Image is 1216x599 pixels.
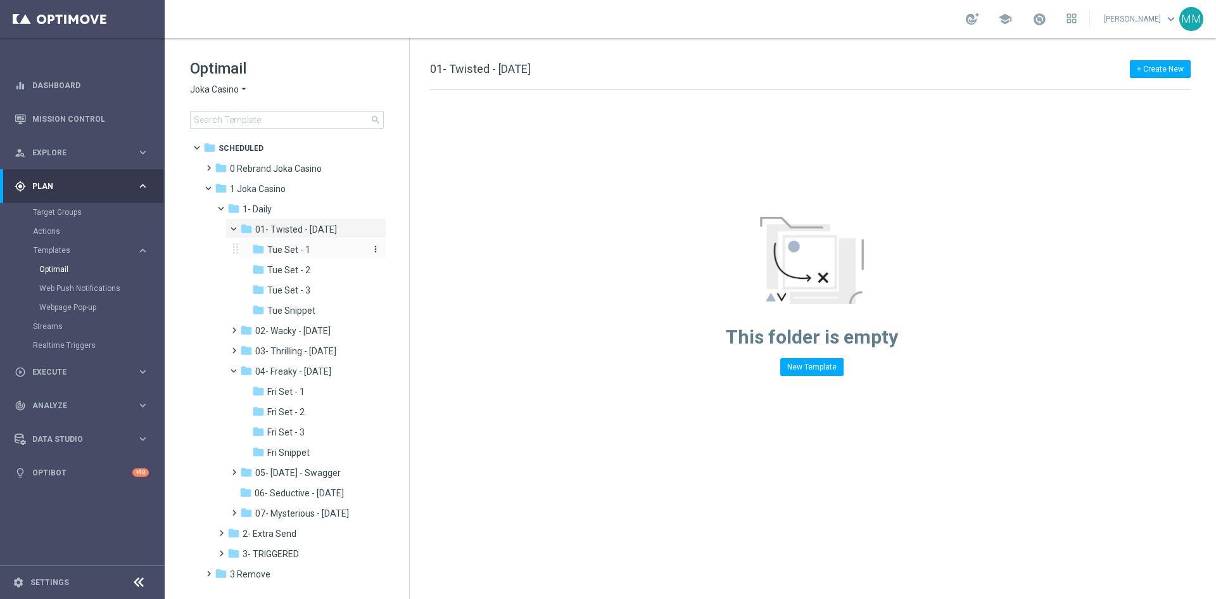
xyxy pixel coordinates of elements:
div: Explore [15,147,137,158]
a: Web Push Notifications [39,283,132,293]
span: 03- Thrilling - Thursday [255,345,336,357]
button: equalizer Dashboard [14,81,149,91]
div: Web Push Notifications [39,279,163,298]
i: folder [252,263,265,276]
span: Templates [34,247,124,254]
a: Optimail [39,264,132,274]
div: Data Studio [15,434,137,445]
div: +10 [132,468,149,477]
div: MM [1179,7,1203,31]
input: Search Template [190,111,384,129]
i: keyboard_arrow_right [137,366,149,378]
i: play_circle_outline [15,366,26,378]
div: Execute [15,366,137,378]
span: Execute [32,368,137,376]
span: school [998,12,1012,26]
span: Tue Set - 1 [267,244,310,255]
span: Tue Set - 2 [267,264,310,276]
span: Analyze [32,402,137,409]
button: more_vert [368,243,381,255]
button: + Create New [1130,60,1191,78]
i: folder [240,222,253,235]
a: Target Groups [33,207,132,217]
a: [PERSON_NAME]keyboard_arrow_down [1103,10,1179,29]
span: 2- Extra Send [243,528,296,539]
a: Settings [30,579,69,586]
span: Scheduled [218,143,263,154]
span: Tue Snippet [267,305,315,316]
button: play_circle_outline Execute keyboard_arrow_right [14,367,149,377]
span: 01- Twisted - [DATE] [430,62,531,75]
span: This folder is empty [726,326,898,348]
div: Dashboard [15,68,149,102]
span: Tue Set - 3 [267,285,310,296]
span: Fri Set - 3 [267,427,305,438]
button: Templates keyboard_arrow_right [33,245,149,255]
div: Plan [15,181,137,192]
span: Joka Casino [190,84,239,96]
i: folder [252,425,265,438]
span: Fri Set - 2 [267,406,305,418]
span: 3- TRIGGERED [243,548,299,560]
i: folder [240,344,253,357]
a: Streams [33,321,132,332]
div: Optimail [39,260,163,279]
i: folder [240,506,253,519]
span: 04- Freaky - Friday [255,366,331,377]
button: lightbulb Optibot +10 [14,468,149,478]
div: Optibot [15,456,149,489]
span: Plan [32,183,137,190]
a: Realtime Triggers [33,340,132,351]
i: folder [252,385,265,397]
button: gps_fixed Plan keyboard_arrow_right [14,181,149,191]
i: folder [215,162,227,174]
button: Mission Control [14,114,149,124]
span: 02- Wacky - Wednesday [255,325,331,337]
button: person_search Explore keyboard_arrow_right [14,148,149,158]
h1: Optimail [190,58,384,79]
button: New Template [780,358,844,376]
span: Explore [32,149,137,157]
i: equalizer [15,80,26,91]
i: folder [240,466,253,479]
span: 1 Joka Casino [230,183,286,195]
div: Realtime Triggers [33,336,163,355]
i: person_search [15,147,26,158]
i: folder [252,304,265,316]
span: search [370,115,381,125]
i: keyboard_arrow_right [137,180,149,192]
i: gps_fixed [15,181,26,192]
div: Mission Control [15,102,149,136]
i: folder [215,182,227,195]
button: Joka Casino arrow_drop_down [190,84,249,96]
div: Templates [34,247,137,254]
div: Streams [33,317,163,336]
button: track_changes Analyze keyboard_arrow_right [14,401,149,411]
span: 07- Mysterious - Monday [255,508,349,519]
span: 0 Rebrand Joka Casino [230,163,322,174]
i: more_vert [370,244,381,254]
span: Fri Snippet [267,447,310,458]
i: folder [215,567,227,580]
i: folder [252,405,265,418]
button: Data Studio keyboard_arrow_right [14,434,149,444]
i: settings [13,577,24,588]
div: Analyze [15,400,137,411]
i: keyboard_arrow_right [137,433,149,445]
span: 3 Remove [230,569,270,580]
i: lightbulb [15,467,26,479]
a: Actions [33,226,132,236]
div: Webpage Pop-up [39,298,163,317]
span: 01- Twisted - Tuesday [255,224,337,235]
i: keyboard_arrow_right [137,146,149,158]
i: folder [240,324,253,337]
i: keyboard_arrow_right [137,245,149,257]
i: folder [240,364,253,377]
